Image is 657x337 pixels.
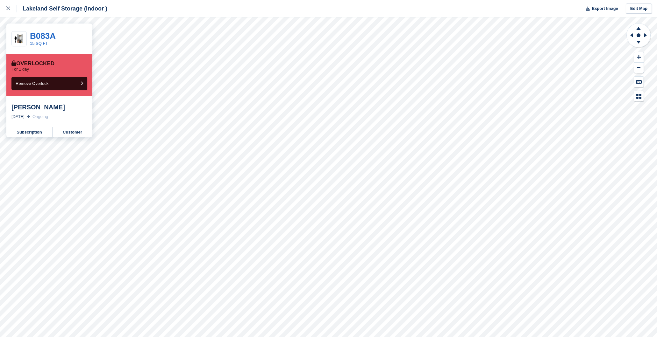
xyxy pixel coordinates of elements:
[12,33,26,45] img: 15-sqft-unit.jpg
[11,67,29,72] p: For 1 day
[30,41,48,46] a: 15 SQ FT
[32,113,48,120] div: Ongoing
[11,60,54,67] div: Overlocked
[634,91,644,101] button: Map Legend
[17,5,107,12] div: Lakeland Self Storage (Indoor )
[11,103,87,111] div: [PERSON_NAME]
[30,31,56,41] a: B083A
[626,3,652,14] a: Edit Map
[634,77,644,87] button: Keyboard Shortcuts
[11,77,87,90] button: Remove Overlock
[27,115,30,118] img: arrow-right-light-icn-cde0832a797a2874e46488d9cf13f60e5c3a73dbe684e267c42b8395dfbc2abf.svg
[582,3,618,14] button: Export Image
[634,63,644,73] button: Zoom Out
[6,127,53,137] a: Subscription
[592,5,618,12] span: Export Image
[53,127,92,137] a: Customer
[16,81,48,86] span: Remove Overlock
[11,113,25,120] div: [DATE]
[634,52,644,63] button: Zoom In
